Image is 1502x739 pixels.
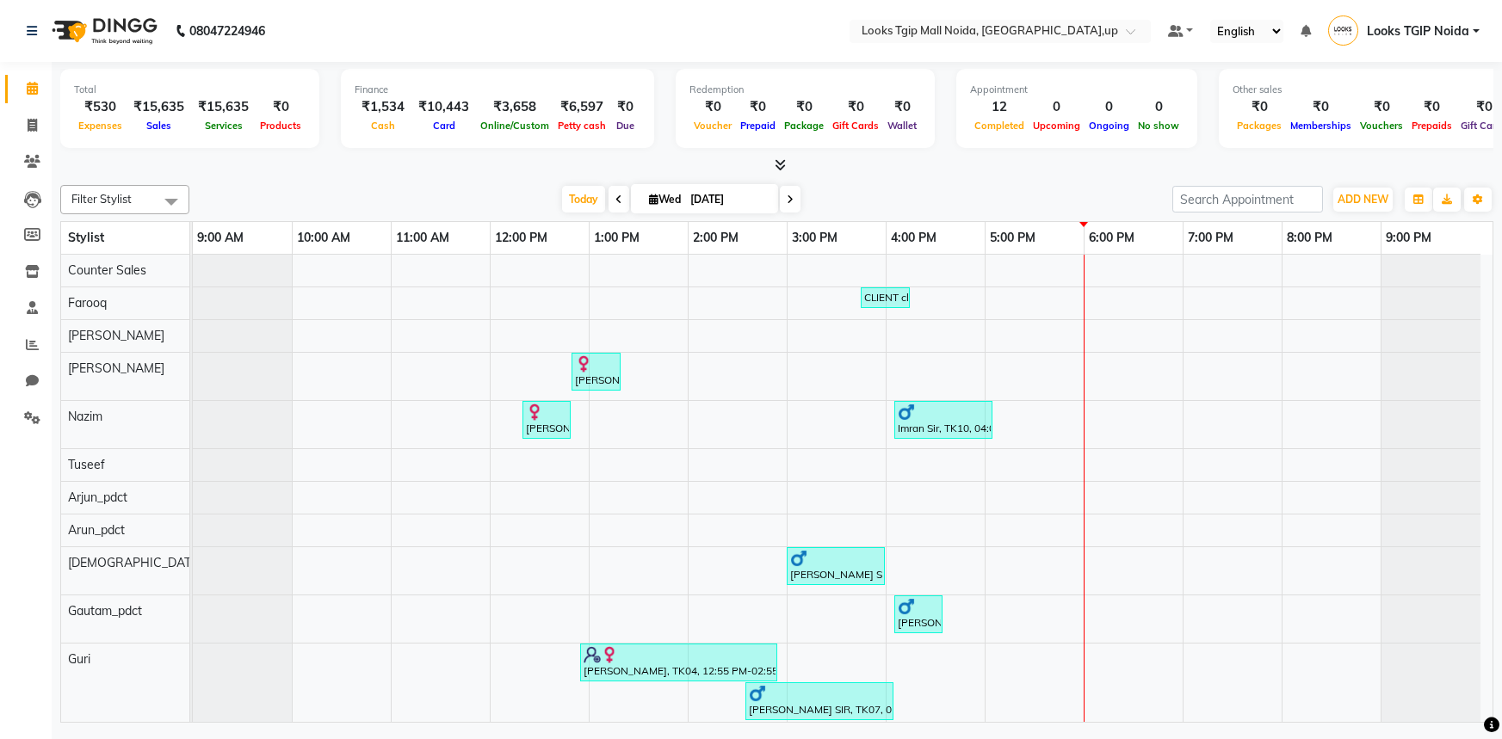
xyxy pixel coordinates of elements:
span: Tuseef [68,457,105,472]
span: Memberships [1286,120,1356,132]
span: Looks TGIP Noida [1367,22,1469,40]
span: Services [201,120,247,132]
button: ADD NEW [1333,188,1393,212]
span: [PERSON_NAME] [68,328,164,343]
span: Online/Custom [476,120,553,132]
span: Today [562,186,605,212]
div: ₹0 [610,97,640,117]
span: Arun_pdct [68,522,125,538]
div: Imran Sir, TK10, 04:05 PM-05:05 PM, Stylist Cut(M),[PERSON_NAME] Trimming [896,403,991,436]
span: Petty cash [553,120,610,132]
div: ₹0 [828,97,883,117]
span: Package [780,120,828,132]
span: Packages [1233,120,1286,132]
div: Appointment [970,83,1184,97]
div: ₹0 [1356,97,1407,117]
div: ₹10,443 [411,97,476,117]
span: Due [612,120,639,132]
span: Wallet [883,120,921,132]
span: Voucher [689,120,736,132]
div: [PERSON_NAME], TK04, 12:55 PM-02:55 PM, Moroccan Oil Hydrating Spa(F)*,Cr.Stylist Cut(F) [582,646,776,679]
div: Redemption [689,83,921,97]
div: 0 [1085,97,1134,117]
div: ₹0 [1286,97,1356,117]
span: Filter Stylist [71,192,132,206]
span: ADD NEW [1338,193,1388,206]
span: Counter Sales [68,262,146,278]
span: Upcoming [1029,120,1085,132]
div: [PERSON_NAME], TK02, 12:20 PM-12:50 PM, Kids Cut(M) [524,403,569,436]
div: ₹1,534 [355,97,411,117]
div: CLIENT client, TK08, 03:45 PM-04:15 PM, [PERSON_NAME] Trimming [862,290,908,305]
div: ₹0 [883,97,921,117]
a: 4:00 PM [887,225,941,250]
div: [PERSON_NAME], TK02, 12:50 PM-01:20 PM, Eyebrows [573,355,619,388]
div: [PERSON_NAME] SIR, TK07, 04:05 PM-04:35 PM, Moroccan Head massage(F)* [896,598,941,631]
div: ₹530 [74,97,127,117]
a: 8:00 PM [1283,225,1337,250]
div: 0 [1029,97,1085,117]
a: 10:00 AM [293,225,355,250]
div: Finance [355,83,640,97]
a: 12:00 PM [491,225,552,250]
span: Prepaid [736,120,780,132]
span: No show [1134,120,1184,132]
span: Stylist [68,230,104,245]
div: ₹15,635 [127,97,191,117]
a: 6:00 PM [1085,225,1139,250]
img: Looks TGIP Noida [1328,15,1358,46]
a: 9:00 AM [193,225,248,250]
span: Gift Cards [828,120,883,132]
a: 9:00 PM [1381,225,1436,250]
span: Farooq [68,295,107,311]
span: Products [256,120,306,132]
a: 2:00 PM [689,225,743,250]
div: [PERSON_NAME] SIR, TK06, 03:00 PM-04:00 PM, Sr.Stylist Cut(F) [788,550,883,582]
div: ₹15,635 [191,97,256,117]
a: 5:00 PM [986,225,1040,250]
div: ₹0 [1233,97,1286,117]
img: logo [44,7,162,55]
span: Vouchers [1356,120,1407,132]
input: Search Appointment [1172,186,1323,212]
a: 7:00 PM [1184,225,1238,250]
span: Gautam_pdct [68,603,142,619]
div: ₹0 [780,97,828,117]
span: Guri [68,651,90,667]
span: Cash [367,120,399,132]
a: 11:00 AM [392,225,454,250]
span: Arjun_pdct [68,490,127,505]
span: Sales [142,120,176,132]
div: Total [74,83,306,97]
div: ₹0 [736,97,780,117]
div: ₹6,597 [553,97,610,117]
div: ₹3,658 [476,97,553,117]
div: [PERSON_NAME] SIR, TK07, 02:35 PM-04:05 PM, Stylist Cut(M),[PERSON_NAME] Trimming,[PERSON_NAME] C... [747,685,892,717]
a: 3:00 PM [788,225,842,250]
span: Nazim [68,409,102,424]
span: Ongoing [1085,120,1134,132]
a: 1:00 PM [590,225,644,250]
span: Card [429,120,460,132]
div: ₹0 [1407,97,1456,117]
div: ₹0 [256,97,306,117]
span: Wed [645,193,685,206]
span: Prepaids [1407,120,1456,132]
span: [DEMOGRAPHIC_DATA] [68,555,202,570]
div: ₹0 [689,97,736,117]
input: 2025-09-03 [685,187,771,212]
div: 0 [1134,97,1184,117]
b: 08047224946 [189,7,265,55]
span: [PERSON_NAME] [68,360,164,376]
div: 12 [970,97,1029,117]
span: Expenses [74,120,127,132]
span: Completed [970,120,1029,132]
